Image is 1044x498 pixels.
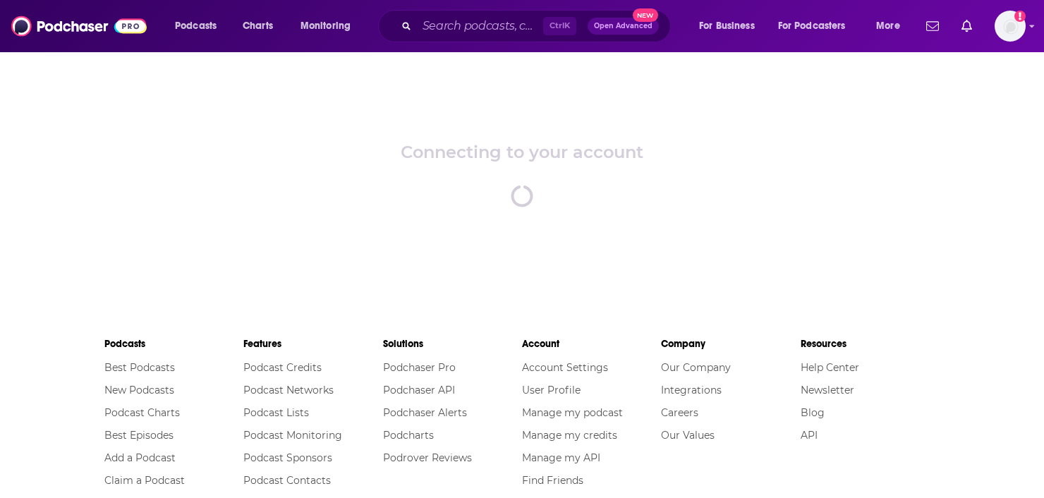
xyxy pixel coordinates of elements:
a: Blog [801,406,825,419]
li: Features [243,332,382,356]
button: Show profile menu [995,11,1026,42]
a: New Podcasts [104,384,174,396]
a: Manage my API [522,451,600,464]
li: Company [661,332,800,356]
span: Ctrl K [543,17,576,35]
span: Logged in as gracewagner [995,11,1026,42]
span: Charts [243,16,273,36]
a: Newsletter [801,384,854,396]
div: Connecting to your account [401,142,643,162]
input: Search podcasts, credits, & more... [417,15,543,37]
a: Best Episodes [104,429,174,442]
a: Careers [661,406,698,419]
a: Manage my podcast [522,406,623,419]
a: Find Friends [522,474,583,487]
a: Podrover Reviews [383,451,472,464]
button: open menu [689,15,772,37]
a: Integrations [661,384,722,396]
button: open menu [866,15,918,37]
span: For Podcasters [778,16,846,36]
a: Show notifications dropdown [956,14,978,38]
span: More [876,16,900,36]
a: Podchaser Pro [383,361,456,374]
a: Podchaser Alerts [383,406,467,419]
a: Podcast Sponsors [243,451,332,464]
a: Podcast Contacts [243,474,331,487]
li: Account [522,332,661,356]
button: open menu [769,15,866,37]
a: Best Podcasts [104,361,175,374]
a: API [801,429,818,442]
button: Open AdvancedNew [588,18,659,35]
li: Solutions [383,332,522,356]
span: Monitoring [301,16,351,36]
img: User Profile [995,11,1026,42]
img: Podchaser - Follow, Share and Rate Podcasts [11,13,147,40]
a: Add a Podcast [104,451,176,464]
span: Open Advanced [594,23,652,30]
a: Our Company [661,361,731,374]
span: Podcasts [175,16,217,36]
a: Manage my credits [522,429,617,442]
a: Podchaser API [383,384,455,396]
li: Resources [801,332,940,356]
a: Podcast Monitoring [243,429,342,442]
a: Account Settings [522,361,608,374]
li: Podcasts [104,332,243,356]
button: open menu [165,15,235,37]
a: Podcharts [383,429,434,442]
a: Our Values [661,429,715,442]
a: Podcast Networks [243,384,334,396]
div: Search podcasts, credits, & more... [391,10,684,42]
a: User Profile [522,384,581,396]
a: Show notifications dropdown [921,14,945,38]
svg: Add a profile image [1014,11,1026,22]
span: New [633,8,658,22]
a: Charts [233,15,281,37]
a: Podcast Lists [243,406,309,419]
span: For Business [699,16,755,36]
a: Podcast Credits [243,361,322,374]
a: Podcast Charts [104,406,180,419]
a: Claim a Podcast [104,474,185,487]
a: Help Center [801,361,859,374]
button: open menu [291,15,369,37]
